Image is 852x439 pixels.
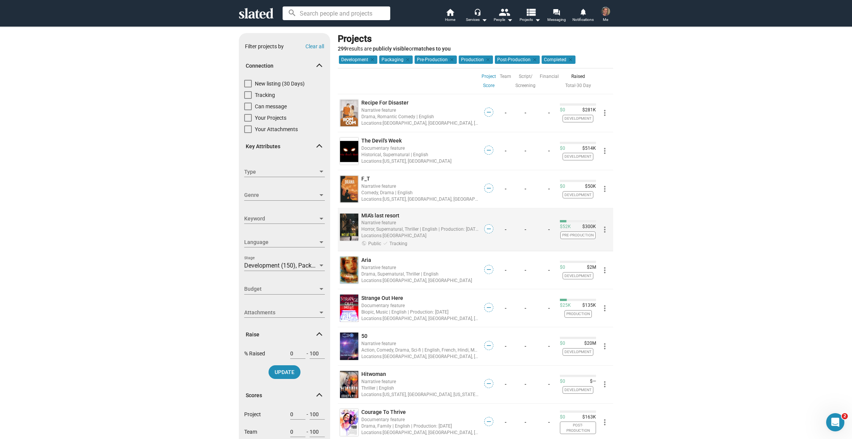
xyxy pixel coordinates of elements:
span: Your Projects [255,114,286,122]
div: Comedy, Drama | English [361,189,479,196]
mat-icon: clear [531,56,537,63]
mat-icon: more_vert [600,418,609,427]
mat-expansion-panel-header: Raise [239,322,330,347]
span: Aria [361,257,371,263]
a: — [484,150,493,156]
a: — [484,188,493,194]
mat-icon: more_vert [600,380,609,389]
a: 30 Day [577,83,591,88]
a: Script/ Screening [515,72,536,90]
div: Raise [239,348,330,384]
img: Oliver Jaubert [601,7,610,16]
div: Narrative feature [361,182,479,190]
div: Biopic, Music | English | Production: [DATE] [361,308,479,315]
span: · [565,83,577,88]
span: Public [368,241,381,246]
span: $25K [560,303,571,309]
span: $0 [560,414,565,420]
mat-icon: clear [368,56,375,63]
span: UPDATE [275,365,294,379]
mat-icon: more_vert [600,146,609,155]
span: — [485,266,493,273]
a: - [525,305,526,311]
img: undefined [340,257,358,284]
a: MIA's last resortNarrative featureHorror, Supernatural, Thriller | English | Production: [DATE]Lo... [361,212,479,247]
mat-icon: done [383,240,388,245]
a: - [548,267,550,273]
span: $163K [579,414,596,420]
a: - [505,148,507,154]
div: [US_STATE], [GEOGRAPHIC_DATA], [GEOGRAPHIC_DATA] [361,195,479,203]
mat-icon: clear [404,56,410,63]
span: Raise [246,331,317,338]
strong: 299 [338,46,347,52]
span: Scores [246,392,317,399]
div: Documentary feature [361,302,479,309]
div: Filter projects by [245,43,284,50]
button: Projects [517,8,543,24]
span: 50 [361,333,367,339]
div: Drama, Romantic Comedy | English [361,113,479,120]
span: Development [563,348,593,355]
div: Raised [560,72,596,81]
a: Total [565,83,575,88]
div: Documentary feature [361,144,479,152]
div: [GEOGRAPHIC_DATA], [GEOGRAPHIC_DATA], [GEOGRAPHIC_DATA], [GEOGRAPHIC_DATA], [GEOGRAPHIC_DATA], [G... [361,315,479,322]
mat-icon: public [361,240,367,245]
a: Messaging [543,8,570,24]
a: F_TNarrative featureComedy, Drama | EnglishLocations:[US_STATE], [GEOGRAPHIC_DATA], [GEOGRAPHIC_D... [361,175,479,203]
a: Notifications [570,8,596,24]
a: - [505,267,507,273]
div: Narrative feature [361,219,479,226]
mat-icon: arrow_drop_down [505,15,514,24]
span: Development [563,115,593,122]
span: $135K [579,303,596,309]
span: — [485,185,493,192]
input: Search people and projects [283,6,390,20]
a: Project Score [482,72,496,90]
a: - [505,305,507,311]
span: Development [563,191,593,198]
span: Budget [244,285,318,293]
div: - [290,409,325,426]
div: Historical, Supernatural | English [361,151,479,158]
a: AriaNarrative featureDrama, Supernatural, Thriller | EnglishLocations:[GEOGRAPHIC_DATA], [GEOGRAP... [361,257,479,284]
a: undefined [339,98,360,128]
a: Recipe For DisasterNarrative featureDrama, Romantic Comedy | EnglishLocations:[GEOGRAPHIC_DATA], ... [361,99,479,127]
mat-icon: forum [553,8,560,16]
img: undefined [340,295,358,322]
mat-icon: headset_mic [474,8,481,15]
span: results are or [338,46,451,52]
div: Drama, Supernatural, Thriller | English [361,270,479,277]
a: undefined [339,255,360,285]
mat-icon: more_vert [600,304,609,313]
span: — [485,418,493,425]
span: Language [244,238,318,246]
div: [GEOGRAPHIC_DATA] [361,232,479,239]
div: Projects [338,33,610,45]
a: — [484,269,493,275]
a: Team [500,72,511,81]
a: HitwomanNarrative featureThriller | EnglishLocations:[US_STATE], [GEOGRAPHIC_DATA], [US_STATE], [... [361,371,479,398]
span: $0 [560,265,565,271]
span: New listing (30 Days) [255,80,305,87]
span: — [485,109,493,116]
mat-icon: home [445,8,455,17]
a: - [548,186,550,192]
span: Strange Out Here [361,295,403,301]
a: undefined [339,369,360,399]
mat-chip: Pre-Production [415,55,457,64]
mat-icon: clear [484,56,491,63]
div: Key Attributes [239,160,330,325]
span: $300K [579,224,596,230]
div: Drama, Family | English | Production: [DATE] [361,422,479,429]
span: $0 [560,184,565,190]
b: publicly visible [373,46,409,52]
div: Narrative feature [361,378,479,385]
mat-icon: arrow_drop_down [480,15,489,24]
span: Production [564,310,592,317]
div: Narrative feature [361,264,479,271]
a: undefined [339,331,360,361]
span: $0 [560,341,565,347]
a: — [484,383,493,389]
